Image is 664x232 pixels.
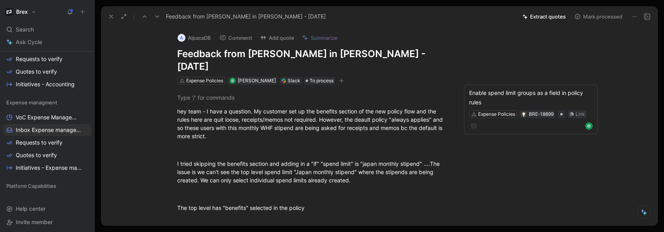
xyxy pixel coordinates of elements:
[304,77,335,85] div: To process
[571,11,626,22] button: Mark processed
[3,216,91,228] div: Invite member
[478,110,515,118] div: Expense Policies
[186,77,223,85] div: Expense Policies
[6,98,57,106] span: Expense managment
[177,48,449,73] h1: Feedback from [PERSON_NAME] in [PERSON_NAME] - [DATE]
[16,68,57,76] span: Quotes to verify
[16,151,57,159] span: Quotes to verify
[238,78,276,84] span: [PERSON_NAME]
[174,32,215,44] button: AAlpacaDB
[586,123,592,129] img: avatar
[521,111,526,117] button: 💡
[16,55,62,63] span: Requests to verify
[3,203,91,215] div: Help center
[3,149,91,161] a: Quotes to verify
[3,78,91,90] a: Initiatives - Accounting
[166,12,326,21] span: Feedback from [PERSON_NAME] in [PERSON_NAME] - [DATE]
[16,80,75,88] span: Initiatives - Accounting
[16,164,82,172] span: Initiatives - Expense management
[16,219,53,225] span: Invite member
[3,6,38,17] button: BrexBrex
[3,111,91,123] a: VoC Expense Management
[16,139,62,147] span: Requests to verify
[469,88,592,107] div: Enable spend limit groups as a field in policy rules
[3,162,91,174] a: Initiatives - Expense management
[16,25,34,34] span: Search
[3,36,91,48] a: Ask Cycle
[521,112,526,117] img: 💡
[299,32,341,43] button: Summarize
[257,32,298,43] button: Add quote
[3,66,91,78] a: Quotes to verify
[3,97,91,108] div: Expense managment
[216,32,256,43] button: Comment
[576,110,585,118] div: Link
[178,34,185,42] div: A
[311,34,338,41] span: Summarize
[16,113,81,121] span: VoC Expense Management
[177,204,449,212] div: The top level has "benefits" selected in the policy
[16,8,28,15] h1: Brex
[177,107,449,140] div: hey team - I have a question. My customer set up the benefits section of the new policy flow and ...
[529,110,554,118] div: BRE-18899
[3,97,91,174] div: Expense managmentVoC Expense ManagementInbox Expense managementRequests to verifyQuotes to verify...
[230,79,235,83] img: avatar
[3,124,91,136] a: Inbox Expense management
[16,205,46,212] span: Help center
[177,160,449,184] div: I tried skipping the benefits section and adding in a "if" "spend limit" is "japan monthly stipen...
[3,137,91,148] a: Requests to verify
[3,53,91,65] a: Requests to verify
[3,180,91,192] div: Platform Capabilities
[310,77,334,85] span: To process
[3,24,91,35] div: Search
[16,126,81,134] span: Inbox Expense management
[288,77,300,85] div: Slack
[519,11,569,22] button: Extract quotes
[3,180,91,194] div: Platform Capabilities
[16,37,42,47] span: Ask Cycle
[5,8,13,16] img: Brex
[6,182,56,190] span: Platform Capabilities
